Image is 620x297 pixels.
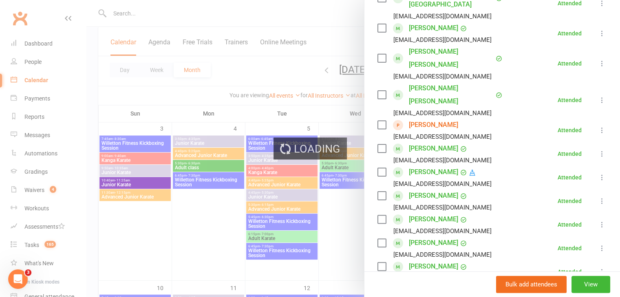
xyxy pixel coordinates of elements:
[558,222,582,227] div: Attended
[558,245,582,251] div: Attended
[409,45,494,71] a: [PERSON_NAME] [PERSON_NAME]
[409,82,494,108] a: [PERSON_NAME] [PERSON_NAME]
[409,22,458,35] a: [PERSON_NAME]
[8,269,28,289] iframe: Intercom live chat
[558,269,582,275] div: Attended
[558,61,582,66] div: Attended
[393,131,492,142] div: [EMAIL_ADDRESS][DOMAIN_NAME]
[393,71,492,82] div: [EMAIL_ADDRESS][DOMAIN_NAME]
[393,202,492,213] div: [EMAIL_ADDRESS][DOMAIN_NAME]
[393,155,492,166] div: [EMAIL_ADDRESS][DOMAIN_NAME]
[409,142,458,155] a: [PERSON_NAME]
[558,0,582,6] div: Attended
[25,269,31,276] span: 3
[571,276,610,293] button: View
[496,276,567,293] button: Bulk add attendees
[558,175,582,180] div: Attended
[393,35,492,45] div: [EMAIL_ADDRESS][DOMAIN_NAME]
[558,127,582,133] div: Attended
[409,118,458,131] a: [PERSON_NAME]
[558,97,582,103] div: Attended
[409,189,458,202] a: [PERSON_NAME]
[393,108,492,118] div: [EMAIL_ADDRESS][DOMAIN_NAME]
[409,166,458,179] a: [PERSON_NAME]
[409,213,458,226] a: [PERSON_NAME]
[393,179,492,189] div: [EMAIL_ADDRESS][DOMAIN_NAME]
[558,151,582,157] div: Attended
[558,31,582,36] div: Attended
[393,11,492,22] div: [EMAIL_ADDRESS][DOMAIN_NAME]
[558,198,582,204] div: Attended
[393,249,492,260] div: [EMAIL_ADDRESS][DOMAIN_NAME]
[409,260,458,273] a: [PERSON_NAME]
[393,226,492,236] div: [EMAIL_ADDRESS][DOMAIN_NAME]
[409,236,458,249] a: [PERSON_NAME]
